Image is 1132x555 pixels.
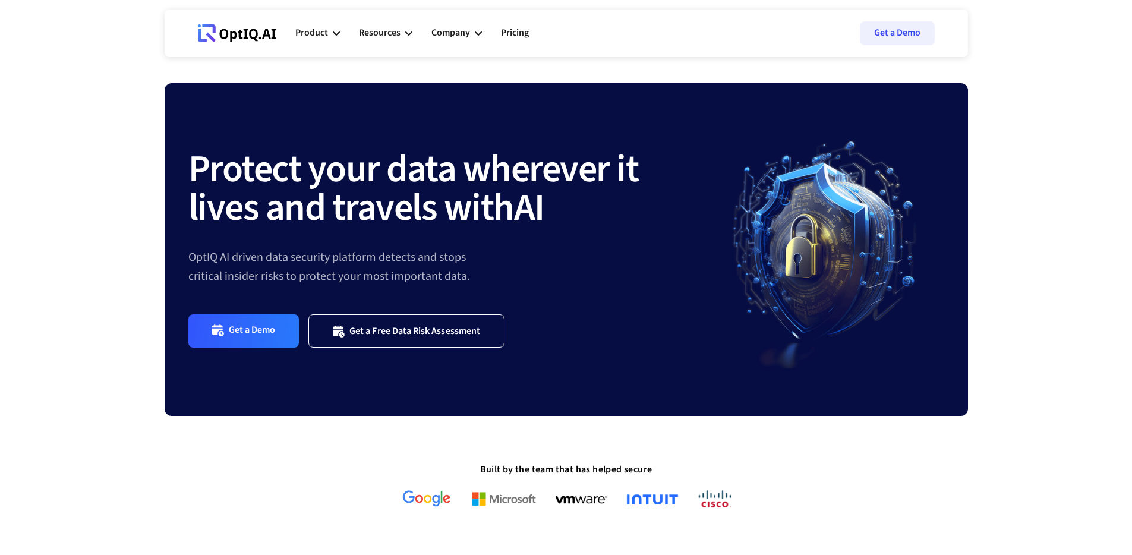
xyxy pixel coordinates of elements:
[480,463,652,476] strong: Built by the team that has helped secure
[359,15,412,51] div: Resources
[860,21,935,45] a: Get a Demo
[431,15,482,51] div: Company
[359,25,401,41] div: Resources
[431,25,470,41] div: Company
[198,15,276,51] a: Webflow Homepage
[514,181,544,235] strong: AI
[188,314,299,347] a: Get a Demo
[501,15,529,51] a: Pricing
[229,324,276,338] div: Get a Demo
[295,15,340,51] div: Product
[295,25,328,41] div: Product
[308,314,504,347] a: Get a Free Data Risk Assessment
[188,248,707,286] div: OptIQ AI driven data security platform detects and stops critical insider risks to protect your m...
[349,325,480,337] div: Get a Free Data Risk Assessment
[188,142,639,235] strong: Protect your data wherever it lives and travels with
